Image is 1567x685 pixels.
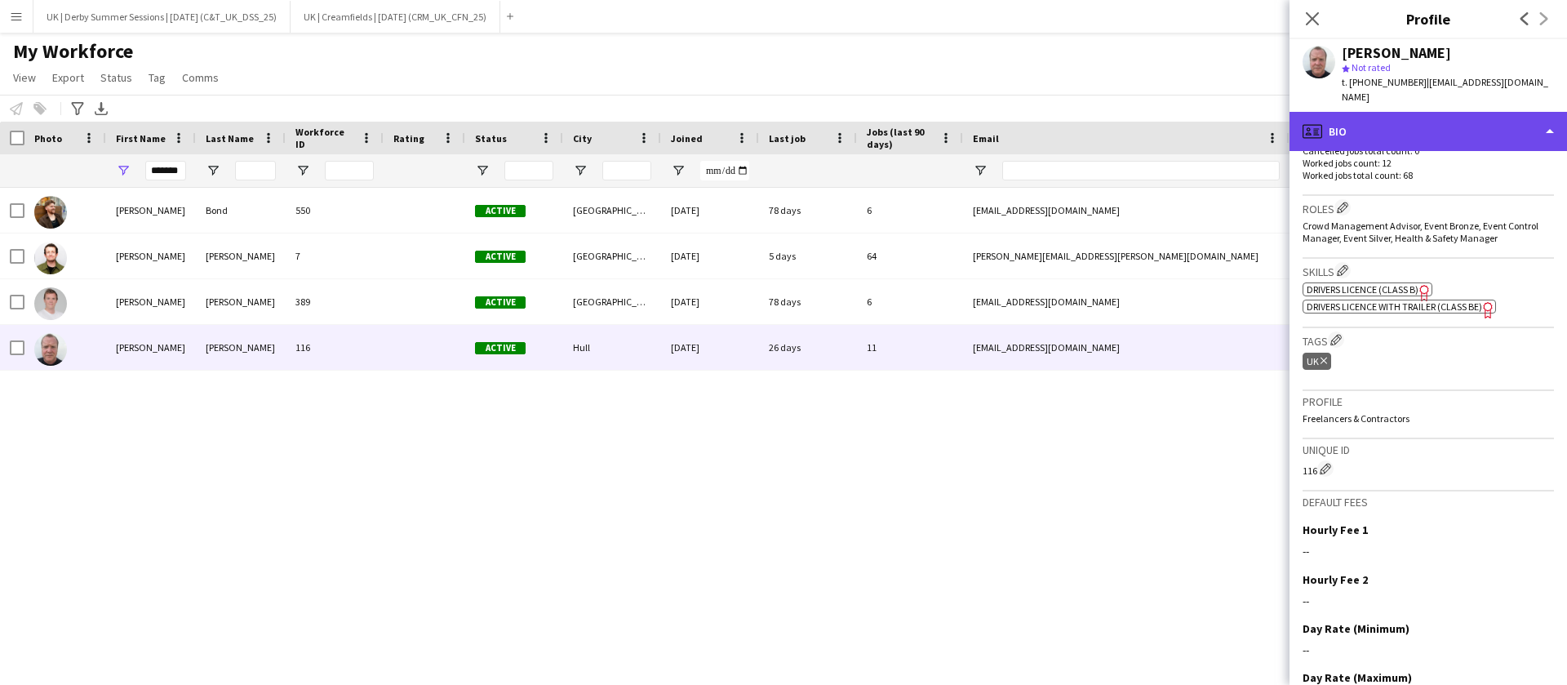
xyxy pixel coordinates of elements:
[1002,161,1280,180] input: Email Filter Input
[1303,495,1554,509] h3: Default fees
[769,132,806,145] span: Last job
[196,188,286,233] div: Bond
[1307,300,1482,313] span: Drivers Licence with trailer (Class BE)
[106,234,196,278] div: [PERSON_NAME]
[1303,572,1368,587] h3: Hourly Fee 2
[68,99,87,118] app-action-btn: Advanced filters
[13,39,133,64] span: My Workforce
[142,67,172,88] a: Tag
[475,342,526,354] span: Active
[475,163,490,178] button: Open Filter Menu
[1303,670,1412,685] h3: Day Rate (Maximum)
[106,279,196,324] div: [PERSON_NAME]
[1303,169,1554,181] p: Worked jobs total count: 68
[34,242,67,274] img: Matthew Norman
[573,132,592,145] span: City
[13,70,36,85] span: View
[573,163,588,178] button: Open Filter Menu
[106,188,196,233] div: [PERSON_NAME]
[149,70,166,85] span: Tag
[1342,46,1451,60] div: [PERSON_NAME]
[504,161,553,180] input: Status Filter Input
[116,132,166,145] span: First Name
[100,70,132,85] span: Status
[1303,412,1554,425] p: Freelancers & Contractors
[286,325,384,370] div: 116
[963,188,1290,233] div: [EMAIL_ADDRESS][DOMAIN_NAME]
[393,132,424,145] span: Rating
[235,161,276,180] input: Last Name Filter Input
[206,163,220,178] button: Open Filter Menu
[46,67,91,88] a: Export
[700,161,749,180] input: Joined Filter Input
[671,132,703,145] span: Joined
[206,132,254,145] span: Last Name
[182,70,219,85] span: Comms
[1352,61,1391,73] span: Not rated
[867,126,934,150] span: Jobs (last 90 days)
[1303,643,1554,657] div: --
[291,1,500,33] button: UK | Creamfields | [DATE] (CRM_UK_CFN_25)
[963,325,1290,370] div: [EMAIL_ADDRESS][DOMAIN_NAME]
[94,67,139,88] a: Status
[563,279,661,324] div: [GEOGRAPHIC_DATA]
[973,132,999,145] span: Email
[1303,199,1554,216] h3: Roles
[196,234,286,278] div: [PERSON_NAME]
[1307,283,1418,296] span: Drivers Licence (Class B)
[295,126,354,150] span: Workforce ID
[325,161,374,180] input: Workforce ID Filter Input
[1303,394,1554,409] h3: Profile
[286,188,384,233] div: 550
[661,234,759,278] div: [DATE]
[661,188,759,233] div: [DATE]
[1303,544,1554,558] div: --
[759,234,857,278] div: 5 days
[759,279,857,324] div: 78 days
[1303,157,1554,169] p: Worked jobs count: 12
[196,325,286,370] div: [PERSON_NAME]
[116,163,131,178] button: Open Filter Menu
[857,234,963,278] div: 64
[475,251,526,263] span: Active
[963,234,1290,278] div: [PERSON_NAME][EMAIL_ADDRESS][PERSON_NAME][DOMAIN_NAME]
[34,196,67,229] img: Matthew Bond
[563,188,661,233] div: [GEOGRAPHIC_DATA]
[661,279,759,324] div: [DATE]
[759,325,857,370] div: 26 days
[1290,112,1567,151] div: Bio
[286,279,384,324] div: 389
[602,161,651,180] input: City Filter Input
[475,132,507,145] span: Status
[175,67,225,88] a: Comms
[563,234,661,278] div: [GEOGRAPHIC_DATA]
[1303,353,1331,370] div: UK
[973,163,988,178] button: Open Filter Menu
[106,325,196,370] div: [PERSON_NAME]
[1342,76,1548,103] span: | [EMAIL_ADDRESS][DOMAIN_NAME]
[475,296,526,309] span: Active
[34,333,67,366] img: Matthew Williams
[33,1,291,33] button: UK | Derby Summer Sessions | [DATE] (C&T_UK_DSS_25)
[857,279,963,324] div: 6
[1303,621,1409,636] h3: Day Rate (Minimum)
[295,163,310,178] button: Open Filter Menu
[1303,523,1368,537] h3: Hourly Fee 1
[563,325,661,370] div: Hull
[1303,262,1554,279] h3: Skills
[34,287,67,320] img: Matthew Wakeham
[34,132,62,145] span: Photo
[1303,594,1554,608] div: --
[671,163,686,178] button: Open Filter Menu
[145,161,186,180] input: First Name Filter Input
[661,325,759,370] div: [DATE]
[286,234,384,278] div: 7
[759,188,857,233] div: 78 days
[1303,331,1554,349] h3: Tags
[91,99,111,118] app-action-btn: Export XLSX
[1290,8,1567,29] h3: Profile
[857,188,963,233] div: 6
[196,279,286,324] div: [PERSON_NAME]
[7,67,42,88] a: View
[1303,220,1538,244] span: Crowd Management Advisor, Event Bronze, Event Control Manager, Event Silver, Health & Safety Manager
